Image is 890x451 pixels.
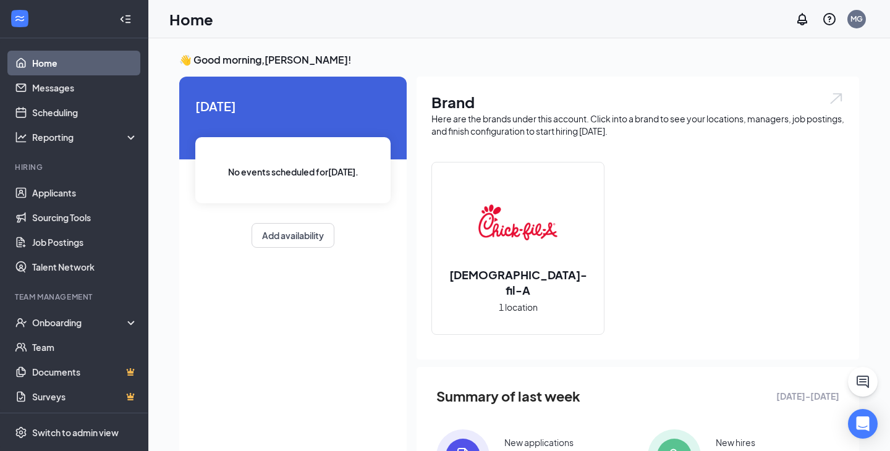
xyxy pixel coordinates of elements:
[828,91,844,106] img: open.6027fd2a22e1237b5b06.svg
[855,374,870,389] svg: ChatActive
[432,267,604,298] h2: [DEMOGRAPHIC_DATA]-fil-A
[32,335,138,360] a: Team
[32,360,138,384] a: DocumentsCrown
[169,9,213,30] h1: Home
[32,205,138,230] a: Sourcing Tools
[195,96,391,116] span: [DATE]
[32,51,138,75] a: Home
[776,389,839,403] span: [DATE] - [DATE]
[15,316,27,329] svg: UserCheck
[119,13,132,25] svg: Collapse
[795,12,810,27] svg: Notifications
[179,53,859,67] h3: 👋 Good morning, [PERSON_NAME] !
[32,316,127,329] div: Onboarding
[436,386,580,407] span: Summary of last week
[822,12,837,27] svg: QuestionInfo
[15,131,27,143] svg: Analysis
[32,230,138,255] a: Job Postings
[15,292,135,302] div: Team Management
[850,14,863,24] div: MG
[15,426,27,439] svg: Settings
[252,223,334,248] button: Add availability
[15,162,135,172] div: Hiring
[32,100,138,125] a: Scheduling
[32,384,138,409] a: SurveysCrown
[504,436,574,449] div: New applications
[32,131,138,143] div: Reporting
[32,180,138,205] a: Applicants
[228,165,358,179] span: No events scheduled for [DATE] .
[848,409,878,439] div: Open Intercom Messenger
[848,367,878,397] button: ChatActive
[32,255,138,279] a: Talent Network
[32,75,138,100] a: Messages
[478,183,557,262] img: Chick-fil-A
[716,436,755,449] div: New hires
[14,12,26,25] svg: WorkstreamLogo
[431,91,844,112] h1: Brand
[32,426,119,439] div: Switch to admin view
[431,112,844,137] div: Here are the brands under this account. Click into a brand to see your locations, managers, job p...
[499,300,538,314] span: 1 location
